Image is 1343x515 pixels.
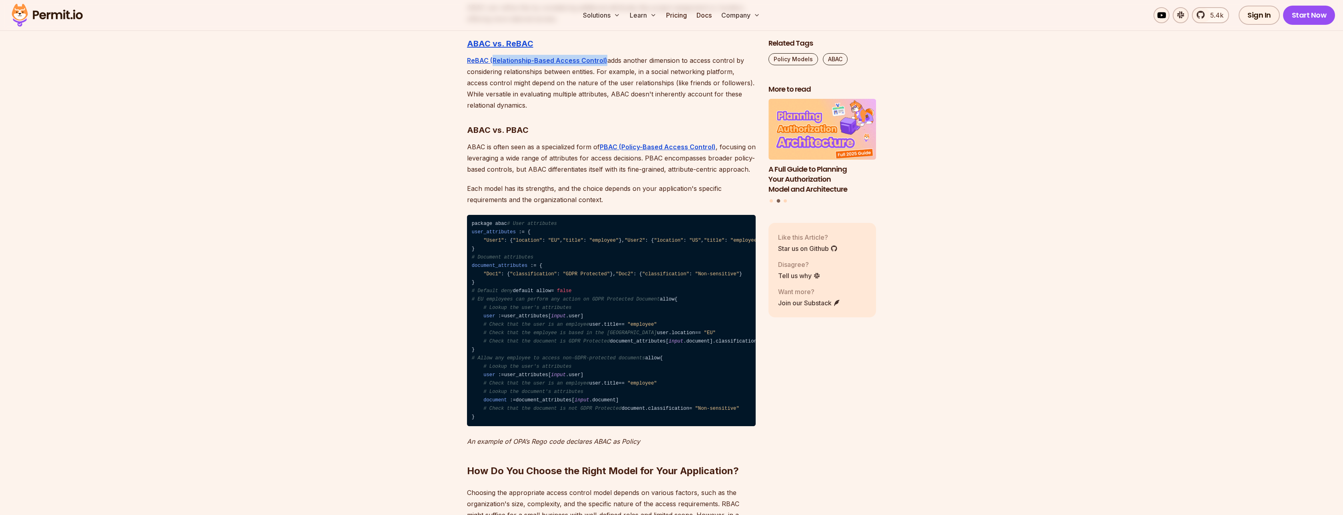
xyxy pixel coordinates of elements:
span: # EU employees can perform any action on GDPR Protected Document [472,297,660,302]
span: : [542,238,545,243]
a: Policy Models [768,53,818,65]
span: false [557,288,572,294]
span: 5.4k [1205,10,1223,20]
span: ] [581,313,583,319]
span: } [610,271,613,277]
span: = [695,330,698,336]
span: : [504,238,507,243]
span: # Lookup the user's attributes [483,305,572,311]
span: : [645,238,648,243]
p: Disagree? [778,260,820,269]
button: Go to slide 2 [776,199,780,203]
span: "Doc2" [616,271,633,277]
span: } [472,280,475,285]
span: "employee" [627,322,657,327]
button: Go to slide 1 [770,199,773,202]
span: input [551,313,566,319]
span: } [472,414,475,420]
span: # Check that the document is not GDPR Protected [483,406,622,411]
span: { [660,355,663,361]
span: : [583,238,586,243]
span: } [619,238,621,243]
img: A Full Guide to Planning Your Authorization Model and Architecture [768,99,876,160]
span: { [674,297,677,302]
span: "Non-sensitive" [695,406,739,411]
span: # Check that the user is an employee [483,381,589,386]
span: user [483,313,495,319]
span: "User2" [625,238,645,243]
span: "GDPR Protected" [563,271,610,277]
span: "EU" [704,330,716,336]
span: "location" [513,238,543,243]
span: } [472,347,475,353]
span: "title" [704,238,724,243]
span: "Non-sensitive" [695,271,739,277]
span: "employee" [589,238,619,243]
span: # Check that the employee is based in the [GEOGRAPHIC_DATA] [483,330,657,336]
button: Solutions [580,7,623,23]
span: "title" [563,238,583,243]
span: { [510,238,513,243]
span: ] [616,397,619,403]
span: : [683,238,686,243]
h2: Related Tags [768,38,876,48]
span: = [622,322,625,327]
span: = [533,263,536,269]
span: "employee" [627,381,657,386]
span: = [698,330,701,336]
span: : [519,229,521,235]
span: # Default deny [472,288,513,294]
button: Learn [627,7,660,23]
span: "location" [654,238,684,243]
h2: More to read [768,84,876,94]
span: : [557,271,560,277]
span: } [472,246,475,252]
span: = [551,288,554,294]
button: Go to slide 3 [784,199,787,202]
strong: PBAC (Policy-Based Access Control) [600,143,716,151]
span: # Check that the document is GDPR Protected [483,339,610,344]
p: Each model has its strengths, and the choice depends on your application's specific requirements ... [467,183,756,205]
span: = [513,397,516,403]
strong: ABAC vs. PBAC [467,125,529,135]
span: # Lookup the document's attributes [483,389,583,395]
span: { [507,271,510,277]
span: user [483,372,495,378]
a: Sign In [1239,6,1280,25]
a: ABAC vs. ReBAC [467,39,533,48]
a: ABAC [823,53,848,65]
span: # User attributes [507,221,557,226]
span: input [575,397,589,403]
span: { [527,229,530,235]
span: : [633,271,636,277]
span: : [501,271,504,277]
span: "US" [689,238,701,243]
strong: How Do You Choose the Right Model for Your Application? [467,465,739,477]
span: = [619,381,621,386]
span: ] [710,339,712,344]
img: Permit logo [8,2,86,29]
span: = [501,313,504,319]
a: Tell us why [778,271,820,281]
a: Star us on Github [778,244,838,253]
p: adds another dimension to access control by considering relationships between entities. For examp... [467,55,756,111]
span: input [669,339,683,344]
span: "EU" [548,238,560,243]
a: Join our Substack [778,298,840,308]
span: : [531,263,533,269]
p: ABAC is often seen as a specialized form of , focusing on leveraging a wide range of attributes f... [467,141,756,175]
a: 5.4k [1192,7,1229,23]
span: : [724,238,727,243]
span: ] [581,372,583,378]
span: "classification" [642,271,689,277]
span: [ [572,397,575,403]
span: : [510,397,513,403]
span: : [498,372,501,378]
span: # Allow any employee to access non-GDPR-protected documents [472,355,645,361]
span: "User1" [483,238,504,243]
a: Start Now [1283,6,1335,25]
span: = [622,381,625,386]
span: [ [548,372,551,378]
span: # Check that the user is an employee [483,322,589,327]
li: 2 of 3 [768,99,876,194]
